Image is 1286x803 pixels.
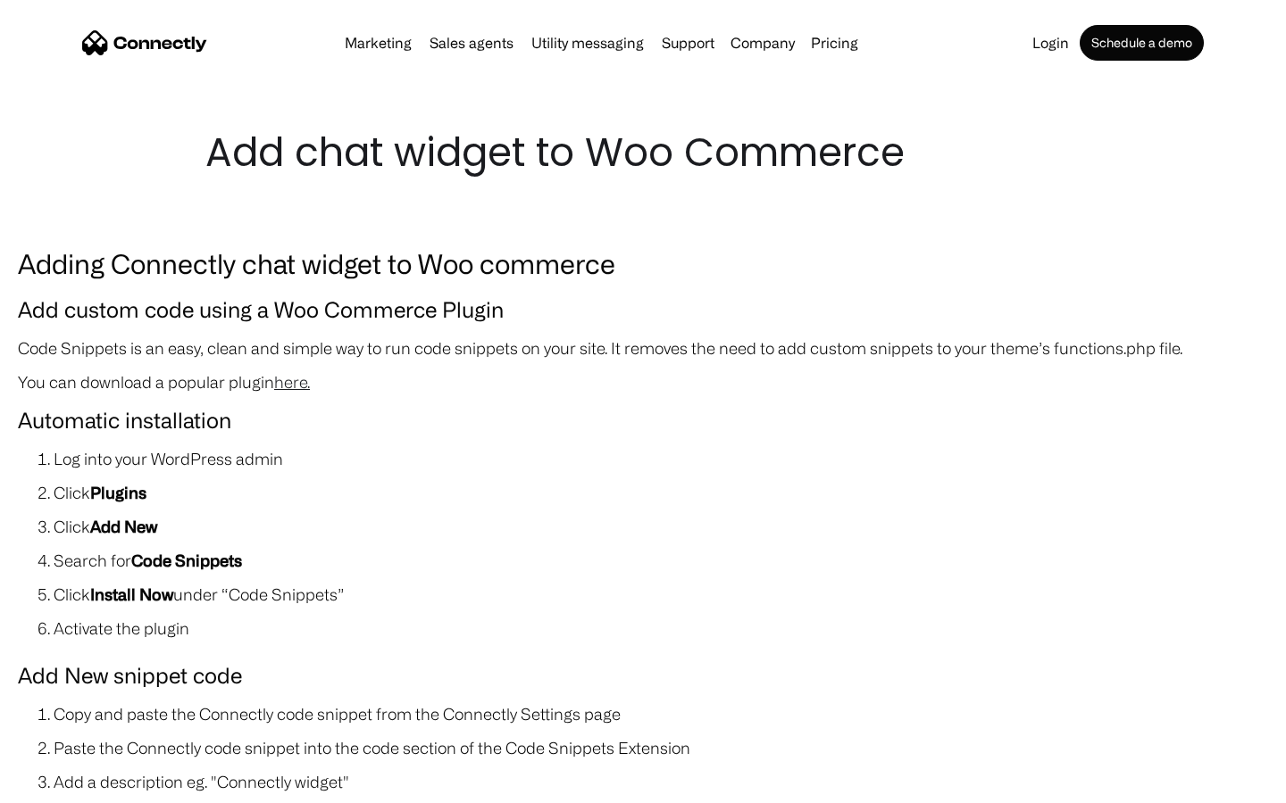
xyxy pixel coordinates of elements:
[18,335,1268,360] p: Code Snippets is an easy, clean and simple way to run code snippets on your site. It removes the ...
[422,36,521,50] a: Sales agents
[54,480,1268,505] li: Click
[205,125,1081,180] h1: Add chat widget to Woo Commerce
[54,446,1268,471] li: Log into your WordPress admin
[18,369,1268,394] p: You can download a popular plugin
[54,582,1268,607] li: Click under “Code Snippets”
[18,293,1268,327] h4: Add custom code using a Woo Commerce Plugin
[90,484,146,501] strong: Plugins
[54,735,1268,760] li: Paste the Connectly code snippet into the code section of the Code Snippets Extension
[655,36,722,50] a: Support
[18,658,1268,692] h4: Add New snippet code
[725,30,800,55] div: Company
[90,517,157,535] strong: Add New
[18,772,107,797] aside: Language selected: English
[18,243,1268,284] h3: Adding Connectly chat widget to Woo commerce
[18,403,1268,437] h4: Automatic installation
[82,29,207,56] a: home
[54,514,1268,539] li: Click
[90,585,173,603] strong: Install Now
[54,616,1268,641] li: Activate the plugin
[131,551,242,569] strong: Code Snippets
[274,373,310,391] a: here.
[338,36,419,50] a: Marketing
[54,548,1268,573] li: Search for
[54,769,1268,794] li: Add a description eg. "Connectly widget"
[1080,25,1204,61] a: Schedule a demo
[54,701,1268,726] li: Copy and paste the Connectly code snippet from the Connectly Settings page
[1025,36,1076,50] a: Login
[804,36,865,50] a: Pricing
[731,30,795,55] div: Company
[36,772,107,797] ul: Language list
[524,36,651,50] a: Utility messaging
